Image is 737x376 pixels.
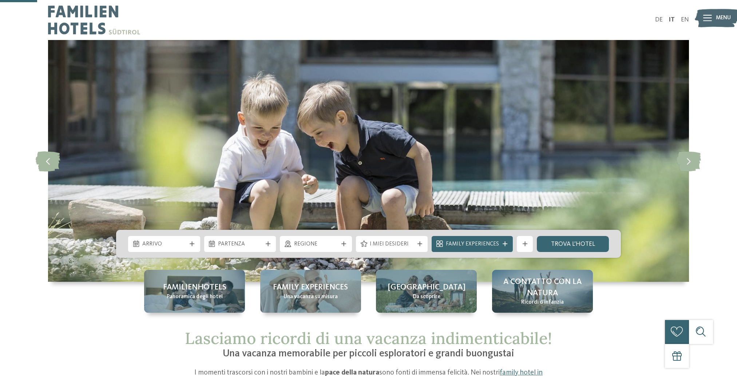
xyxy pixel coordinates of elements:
[294,240,338,248] span: Regione
[223,349,514,359] span: Una vacanza memorabile per piccoli esploratori e grandi buongustai
[388,282,465,293] span: [GEOGRAPHIC_DATA]
[376,270,477,313] a: La nostra filosofia: tutto il meglio per i bimbi! [GEOGRAPHIC_DATA] Da scoprire
[167,293,223,301] span: Panoramica degli hotel
[446,240,499,248] span: Family Experiences
[681,17,689,23] a: EN
[413,293,440,301] span: Da scoprire
[669,17,675,23] a: IT
[284,293,338,301] span: Una vacanza su misura
[273,282,348,293] span: Family experiences
[48,40,689,282] img: La nostra filosofia: tutto il meglio per i bimbi!
[537,236,609,252] a: trova l’hotel
[218,240,262,248] span: Partenza
[716,14,731,22] span: Menu
[163,282,226,293] span: Familienhotels
[521,299,564,307] span: Ricordi d’infanzia
[260,270,361,313] a: La nostra filosofia: tutto il meglio per i bimbi! Family experiences Una vacanza su misura
[500,276,585,299] span: A contatto con la natura
[655,17,663,23] a: DE
[144,270,245,313] a: La nostra filosofia: tutto il meglio per i bimbi! Familienhotels Panoramica degli hotel
[492,270,593,313] a: La nostra filosofia: tutto il meglio per i bimbi! A contatto con la natura Ricordi d’infanzia
[185,328,552,348] span: Lasciamo ricordi di una vacanza indimenticabile!
[370,240,414,248] span: I miei desideri
[142,240,186,248] span: Arrivo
